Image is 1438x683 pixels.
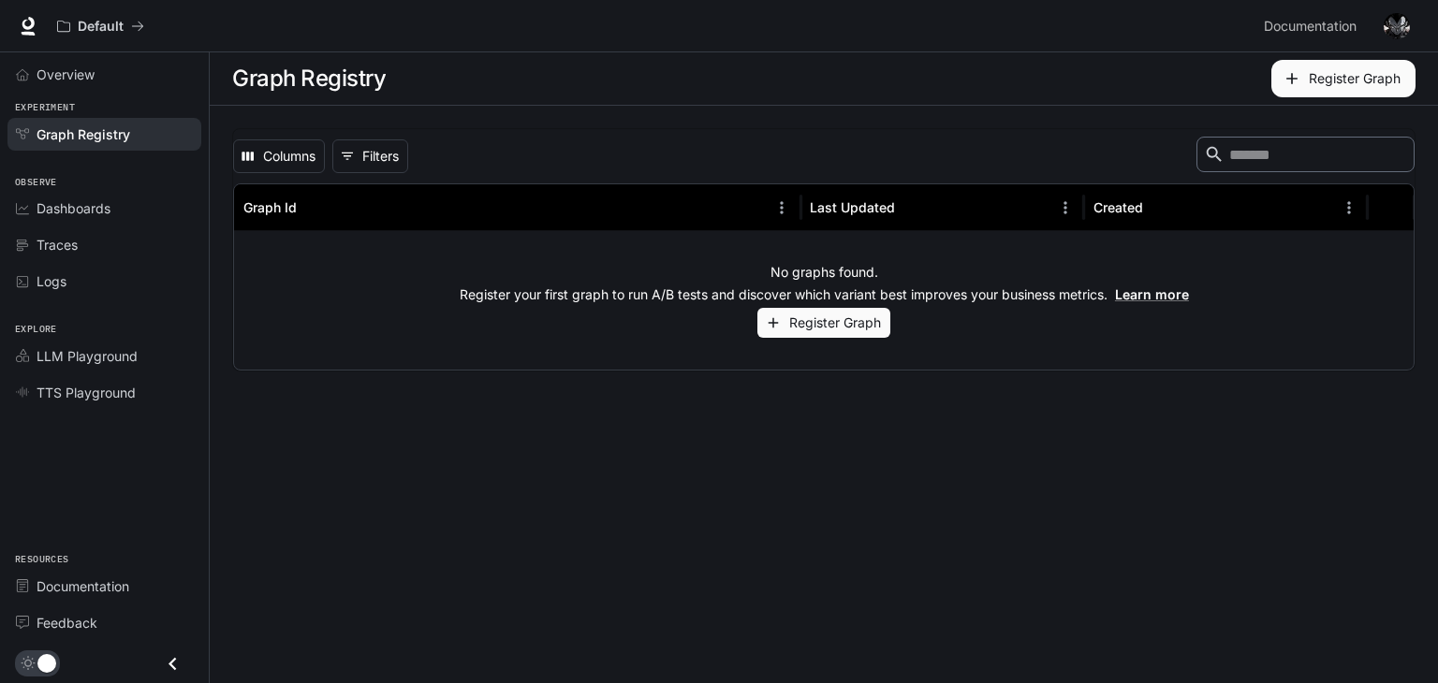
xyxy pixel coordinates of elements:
a: Documentation [7,570,201,603]
a: Documentation [1256,7,1371,45]
button: User avatar [1378,7,1416,45]
button: Menu [768,194,796,222]
a: Logs [7,265,201,298]
a: Graph Registry [7,118,201,151]
a: Learn more [1115,286,1189,302]
button: Select columns [233,139,325,173]
span: Documentation [1264,15,1357,38]
span: Dashboards [37,198,110,218]
a: Overview [7,58,201,91]
div: Created [1093,199,1143,215]
span: LLM Playground [37,346,138,366]
span: Graph Registry [37,124,130,144]
button: Sort [299,194,327,222]
button: Close drawer [152,645,194,683]
button: Sort [1145,194,1173,222]
div: Graph Id [243,199,297,215]
h1: Graph Registry [232,60,386,97]
div: Last Updated [810,199,895,215]
a: LLM Playground [7,340,201,372]
img: User avatar [1384,13,1410,39]
p: Default [78,19,124,35]
a: TTS Playground [7,376,201,409]
span: Overview [37,65,95,84]
span: TTS Playground [37,383,136,402]
button: Menu [1051,194,1079,222]
span: Dark mode toggle [37,652,56,673]
button: All workspaces [49,7,153,45]
p: No graphs found. [770,263,878,282]
a: Traces [7,228,201,261]
button: Register Graph [757,308,890,339]
button: Menu [1335,194,1363,222]
button: Register Graph [1271,60,1416,97]
span: Traces [37,235,78,254]
p: Register your first graph to run A/B tests and discover which variant best improves your business... [460,285,1189,304]
a: Dashboards [7,192,201,225]
div: Search [1196,137,1415,176]
span: Logs [37,271,66,291]
a: Feedback [7,606,201,639]
span: Feedback [37,613,97,632]
span: Documentation [37,576,129,596]
button: Sort [897,194,925,222]
button: Show filters [332,139,408,173]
